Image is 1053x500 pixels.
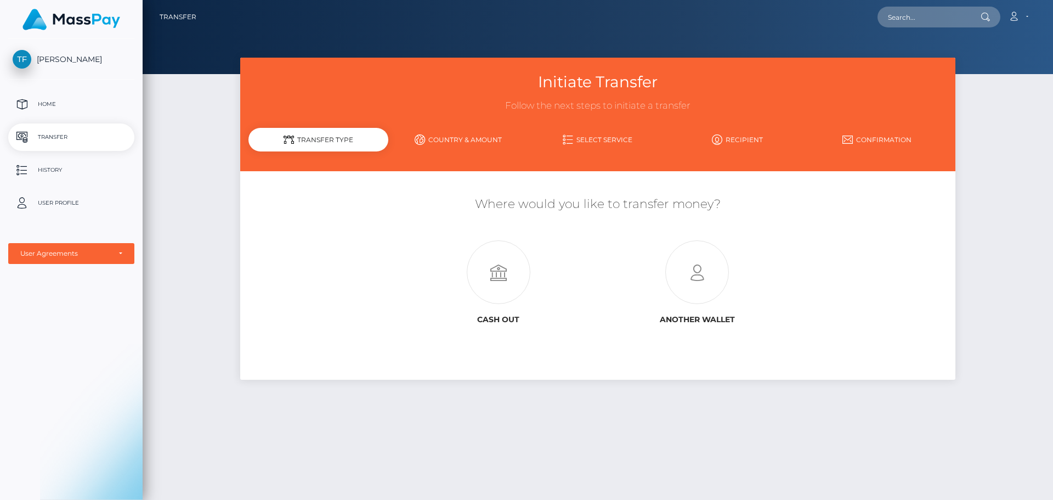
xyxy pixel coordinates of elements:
[8,91,134,118] a: Home
[22,9,120,30] img: MassPay
[667,130,807,149] a: Recipient
[877,7,981,27] input: Search...
[388,130,528,149] a: Country & Amount
[606,315,788,324] h6: Another wallet
[13,129,130,145] p: Transfer
[248,128,388,151] div: Transfer Type
[13,96,130,113] p: Home
[8,189,134,217] a: User Profile
[160,5,196,29] a: Transfer
[20,249,110,258] div: User Agreements
[807,130,947,149] a: Confirmation
[8,54,134,64] span: [PERSON_NAME]
[8,123,134,151] a: Transfer
[8,156,134,184] a: History
[8,243,134,264] button: User Agreements
[528,130,668,149] a: Select Service
[248,71,947,93] h3: Initiate Transfer
[248,196,947,213] h5: Where would you like to transfer money?
[248,99,947,113] h3: Follow the next steps to initiate a transfer
[407,315,590,324] h6: Cash out
[13,162,130,178] p: History
[13,195,130,211] p: User Profile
